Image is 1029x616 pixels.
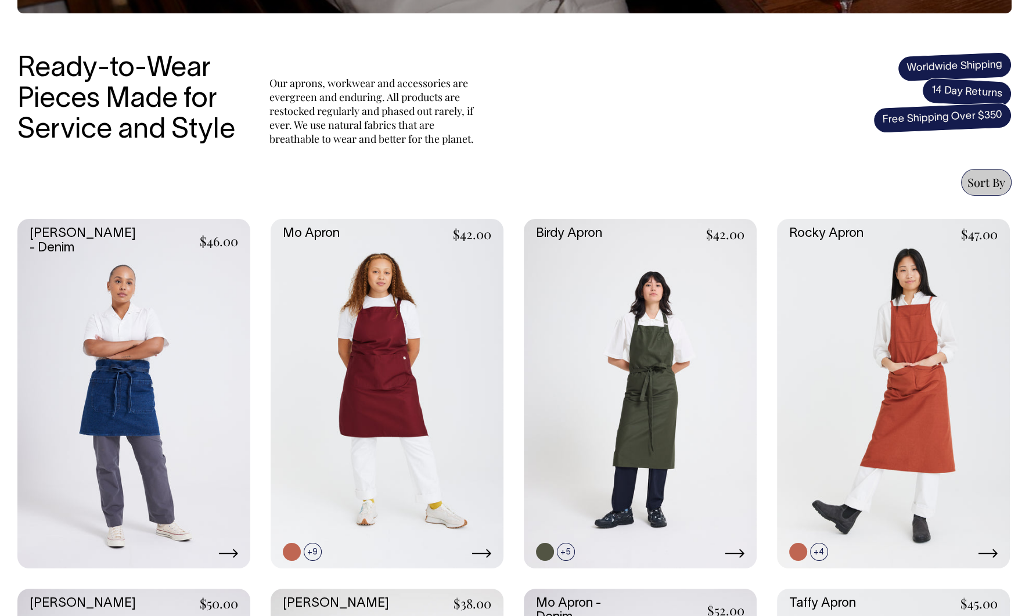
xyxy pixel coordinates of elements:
[967,174,1005,190] span: Sort By
[304,543,322,561] span: +9
[557,543,575,561] span: +5
[17,54,244,146] h3: Ready-to-Wear Pieces Made for Service and Style
[873,102,1012,134] span: Free Shipping Over $350
[922,77,1012,107] span: 14 Day Returns
[897,52,1012,82] span: Worldwide Shipping
[810,543,828,561] span: +4
[269,76,478,146] p: Our aprons, workwear and accessories are evergreen and enduring. All products are restocked regul...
